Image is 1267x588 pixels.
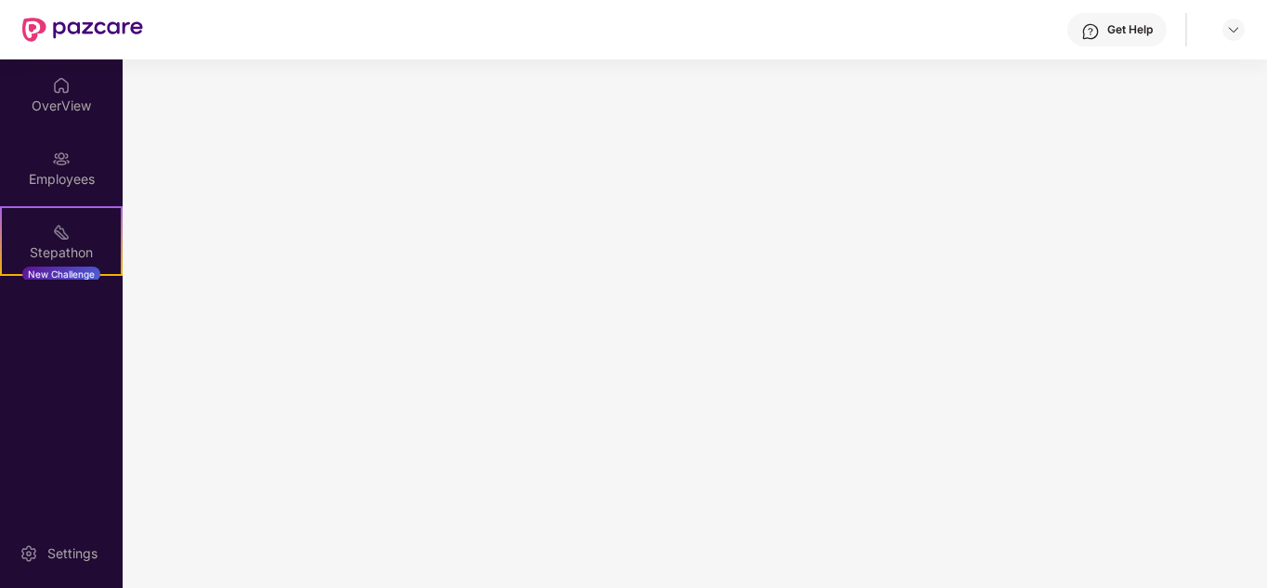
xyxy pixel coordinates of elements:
[52,150,71,168] img: svg+xml;base64,PHN2ZyBpZD0iRW1wbG95ZWVzIiB4bWxucz0iaHR0cDovL3d3dy53My5vcmcvMjAwMC9zdmciIHdpZHRoPS...
[22,18,143,42] img: New Pazcare Logo
[2,243,121,262] div: Stepathon
[22,267,100,281] div: New Challenge
[20,544,38,563] img: svg+xml;base64,PHN2ZyBpZD0iU2V0dGluZy0yMHgyMCIgeG1sbnM9Imh0dHA6Ly93d3cudzMub3JnLzIwMDAvc3ZnIiB3aW...
[52,223,71,242] img: svg+xml;base64,PHN2ZyB4bWxucz0iaHR0cDovL3d3dy53My5vcmcvMjAwMC9zdmciIHdpZHRoPSIyMSIgaGVpZ2h0PSIyMC...
[1081,22,1100,41] img: svg+xml;base64,PHN2ZyBpZD0iSGVscC0zMngzMiIgeG1sbnM9Imh0dHA6Ly93d3cudzMub3JnLzIwMDAvc3ZnIiB3aWR0aD...
[1226,22,1241,37] img: svg+xml;base64,PHN2ZyBpZD0iRHJvcGRvd24tMzJ4MzIiIHhtbG5zPSJodHRwOi8vd3d3LnczLm9yZy8yMDAwL3N2ZyIgd2...
[42,544,103,563] div: Settings
[1107,22,1153,37] div: Get Help
[52,76,71,95] img: svg+xml;base64,PHN2ZyBpZD0iSG9tZSIgeG1sbnM9Imh0dHA6Ly93d3cudzMub3JnLzIwMDAvc3ZnIiB3aWR0aD0iMjAiIG...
